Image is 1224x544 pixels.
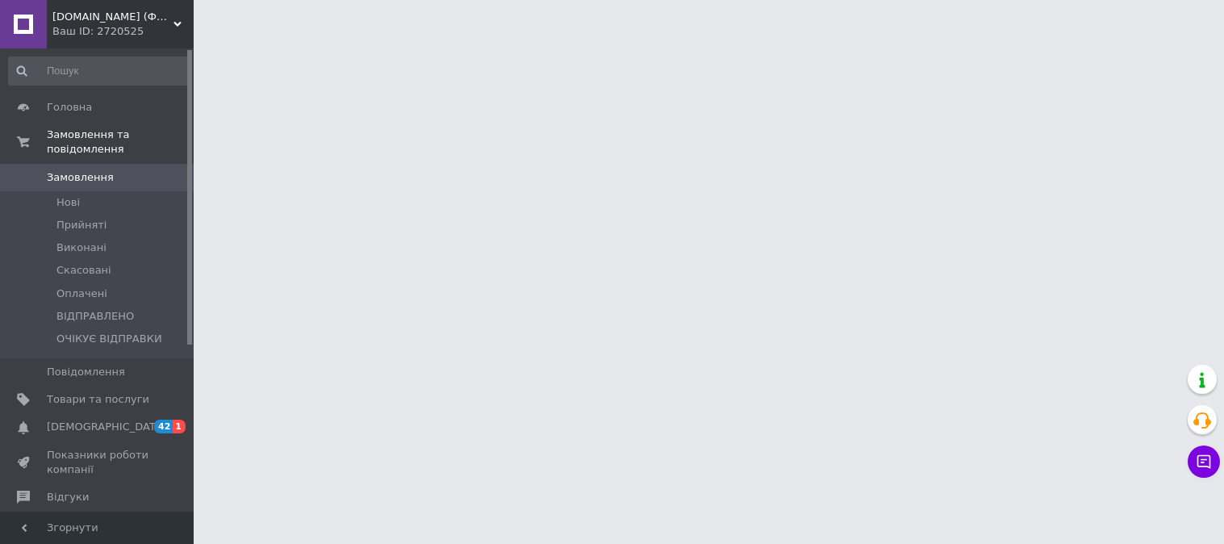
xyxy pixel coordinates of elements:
span: Замовлення та повідомлення [47,128,194,157]
span: Нові [56,195,80,210]
span: Виконані [56,241,107,255]
span: SHOPPIK.COM.UA (ФОП Грицюк О.B.) [52,10,173,24]
span: [DEMOGRAPHIC_DATA] [47,420,166,434]
span: Скасовані [56,263,111,278]
span: Повідомлення [47,365,125,379]
div: Ваш ID: 2720525 [52,24,194,39]
span: Оплачені [56,287,107,301]
span: 42 [154,420,173,433]
span: Товари та послуги [47,392,149,407]
button: Чат з покупцем [1188,446,1220,478]
input: Пошук [8,56,190,86]
span: Показники роботи компанії [47,448,149,477]
span: 1 [173,420,186,433]
span: ОЧІКУЄ ВІДПРАВКИ [56,332,162,346]
span: Прийняті [56,218,107,232]
span: Головна [47,100,92,115]
span: Замовлення [47,170,114,185]
span: ВІДПРАВЛЕНО [56,309,134,324]
span: Відгуки [47,490,89,504]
